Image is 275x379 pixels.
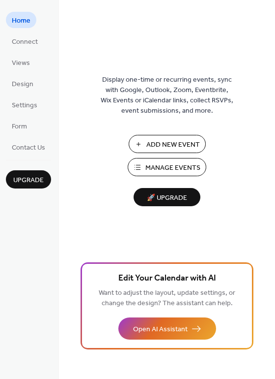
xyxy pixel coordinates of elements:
[134,188,200,206] button: 🚀 Upgrade
[6,139,51,155] a: Contact Us
[128,158,206,176] button: Manage Events
[12,37,38,47] span: Connect
[13,175,44,186] span: Upgrade
[6,96,43,113] a: Settings
[12,122,27,132] span: Form
[6,170,51,189] button: Upgrade
[101,75,233,116] span: Display one-time or recurring events, sync with Google, Outlook, Zoom, Eventbrite, Wix Events or ...
[12,58,30,68] span: Views
[12,100,37,111] span: Settings
[146,140,200,150] span: Add New Event
[145,163,200,173] span: Manage Events
[6,75,39,92] a: Design
[118,317,216,340] button: Open AI Assistant
[12,16,30,26] span: Home
[99,286,235,310] span: Want to adjust the layout, update settings, or change the design? The assistant can help.
[12,143,45,153] span: Contact Us
[118,272,216,285] span: Edit Your Calendar with AI
[133,324,188,335] span: Open AI Assistant
[139,191,194,205] span: 🚀 Upgrade
[12,79,33,90] span: Design
[6,12,36,28] a: Home
[6,33,44,49] a: Connect
[6,54,36,70] a: Views
[129,135,206,153] button: Add New Event
[6,118,33,134] a: Form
